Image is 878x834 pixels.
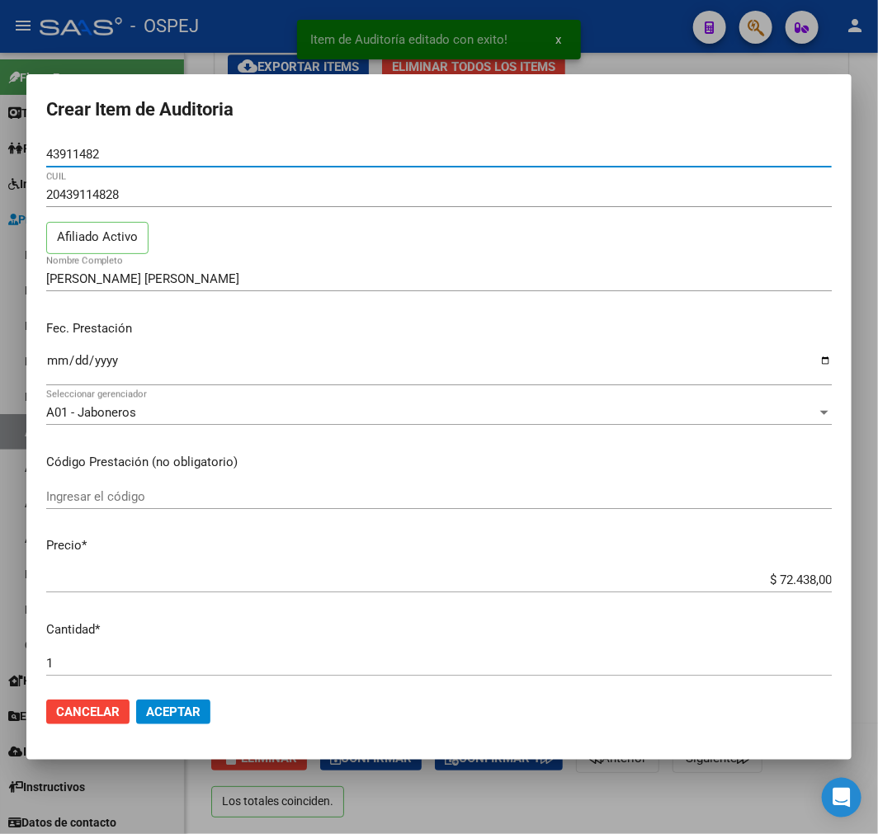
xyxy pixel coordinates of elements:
p: Precio [46,536,832,555]
div: Open Intercom Messenger [822,778,861,818]
p: Cantidad [46,620,832,639]
p: Fec. Prestación [46,319,832,338]
button: Aceptar [136,700,210,724]
p: Afiliado Activo [46,222,149,254]
p: Código Prestación (no obligatorio) [46,453,832,472]
span: Aceptar [146,704,201,719]
span: A01 - Jaboneros [46,405,136,420]
h2: Crear Item de Auditoria [46,94,832,125]
button: Cancelar [46,700,130,724]
span: Cancelar [56,704,120,719]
